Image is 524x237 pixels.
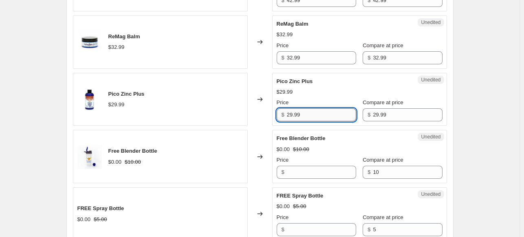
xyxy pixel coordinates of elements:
[277,31,293,37] span: $32.99
[277,42,289,48] span: Price
[94,216,107,222] span: $5.00
[368,169,370,175] span: $
[368,55,370,61] span: $
[421,77,440,83] span: Unedited
[77,145,102,169] img: ReSet_Bottle_sq_f405a90f-2e98-46c6-a589-2585c3841aba_80x.jpg
[108,44,125,50] span: $32.99
[282,55,284,61] span: $
[293,146,309,152] span: $10.00
[277,214,289,220] span: Price
[77,216,91,222] span: $0.00
[77,30,102,54] img: remag-balm-skin-care-formula_8.1oz_bottle-front_80x.jpg
[77,87,102,112] img: pico-zinc-plus-liquid-mineral-formula_8oz_bottle-front_80x.jpg
[108,91,145,97] span: Pico Zinc Plus
[277,193,324,199] span: FREE Spray Bottle
[421,191,440,197] span: Unedited
[368,226,370,233] span: $
[277,89,293,95] span: $29.99
[277,99,289,105] span: Price
[282,112,284,118] span: $
[363,157,403,163] span: Compare at price
[77,205,124,211] span: FREE Spray Bottle
[421,134,440,140] span: Unedited
[363,214,403,220] span: Compare at price
[277,157,289,163] span: Price
[108,101,125,108] span: $29.99
[293,203,306,209] span: $5.00
[108,33,140,39] span: ReMag Balm
[277,21,308,27] span: ReMag Balm
[421,19,440,26] span: Unedited
[277,78,313,84] span: Pico Zinc Plus
[363,42,403,48] span: Compare at price
[282,169,284,175] span: $
[282,226,284,233] span: $
[277,135,326,141] span: Free Blender Bottle
[363,99,403,105] span: Compare at price
[108,148,157,154] span: Free Blender Bottle
[368,112,370,118] span: $
[277,146,290,152] span: $0.00
[125,159,141,165] span: $10.00
[277,203,290,209] span: $0.00
[108,159,122,165] span: $0.00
